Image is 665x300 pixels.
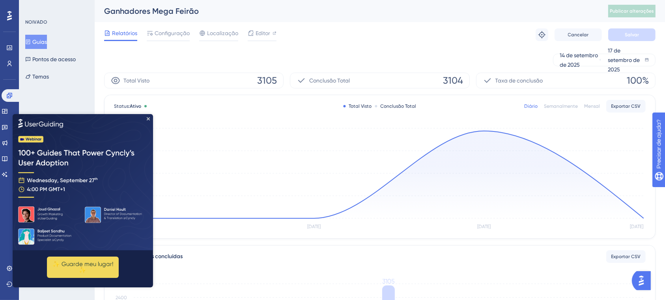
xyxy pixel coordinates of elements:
font: Conclusão Total [381,103,417,109]
tspan: [DATE] [630,224,643,230]
font: Exportar CSV [611,254,641,259]
button: Cancelar [555,28,602,41]
font: Status: [114,103,130,109]
iframe: Iniciador do Assistente de IA do UserGuiding [632,269,656,292]
button: Exportar CSV [606,100,646,112]
button: Publicar alterações [608,5,656,17]
button: Salvar [608,28,656,41]
button: Exportar CSV [606,250,646,263]
div: Fechar visualização [134,3,137,6]
button: ✨ Guarde meu lugar!✨ [34,142,106,164]
tspan: 3105 [382,277,395,285]
font: Publicar alterações [610,8,654,14]
font: 17 de setembro de 2025 [608,47,640,73]
font: Relatórios [112,30,137,36]
font: Guias [32,39,47,45]
font: Configuração [155,30,190,36]
font: Precisar de ajuda? [19,4,68,9]
font: Conclusão Total [309,77,350,84]
font: Cancelar [568,32,589,37]
font: Semanalmente [544,103,578,109]
font: Total Visto [123,77,149,84]
font: NOIVADO [25,19,47,25]
tspan: [DATE] [477,224,491,230]
font: 3104 [443,75,463,86]
font: Ativo [130,103,141,109]
font: ✨ Guarde meu lugar!✨ [40,146,101,159]
font: Temas [32,73,49,80]
font: 14 de setembro de 2025 [560,52,598,68]
font: Pontos de acesso [32,56,76,62]
button: Pontos de acesso [25,52,76,66]
font: Taxa de conclusão [495,77,543,84]
font: Exportar CSV [611,103,641,109]
tspan: [DATE] [307,224,321,230]
button: Guias [25,35,47,49]
button: Temas [25,69,49,84]
font: 3105 [257,75,277,86]
font: Editor [256,30,270,36]
font: Salvar [625,32,639,37]
font: Mensal [584,103,600,109]
font: Ganhadores Mega Feirão [104,6,199,16]
font: Diário [524,103,538,109]
font: Localização [207,30,238,36]
font: Total Visto [349,103,372,109]
font: 100% [627,75,649,86]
